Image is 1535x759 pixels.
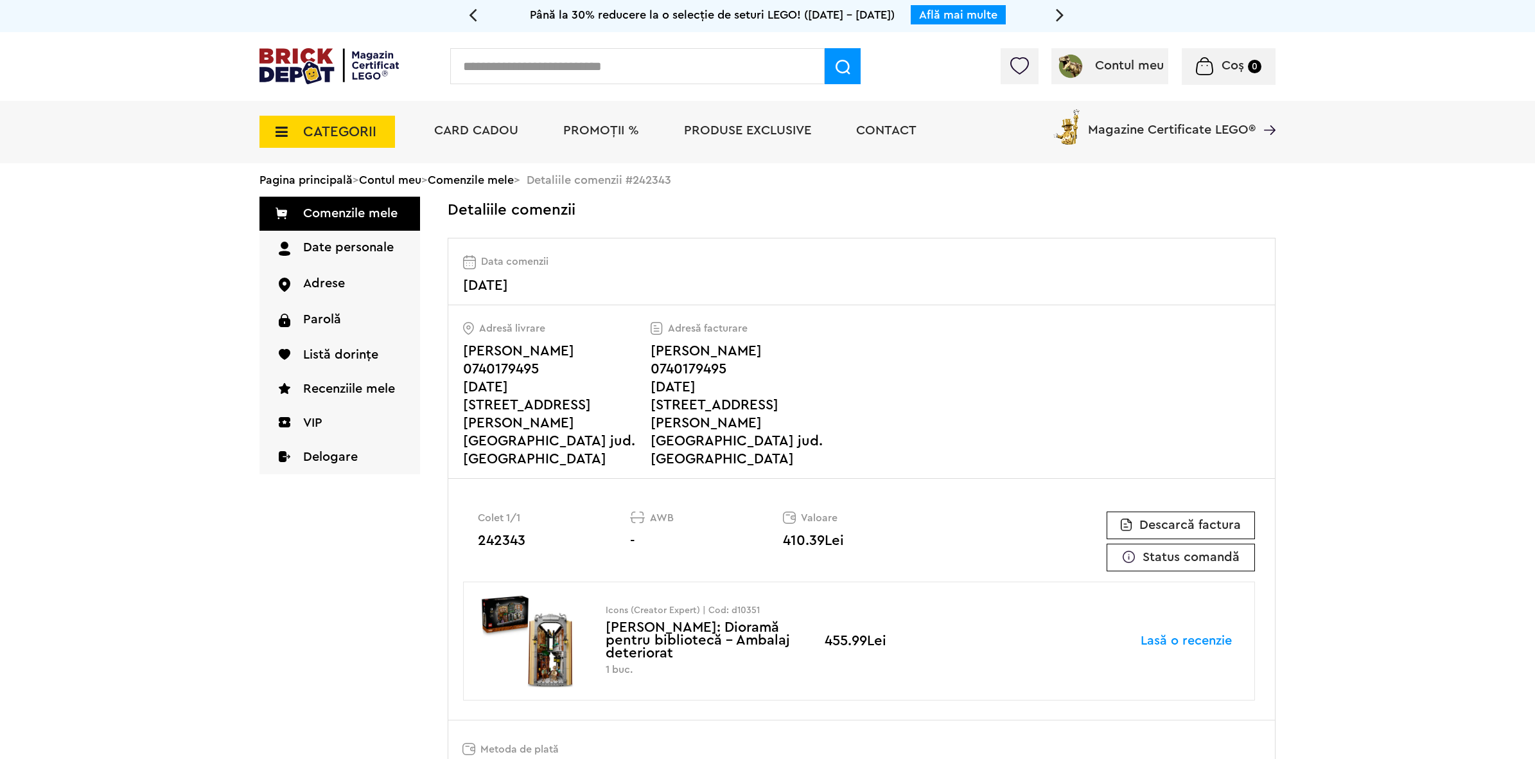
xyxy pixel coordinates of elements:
a: Comenzile mele [259,197,420,231]
span: Data comenzii [481,255,548,268]
a: PROMOȚII % [563,124,639,137]
span: AWB [650,512,674,524]
a: Listă dorințe [259,338,420,372]
p: Colet 1/1 [478,512,630,524]
a: Comenzile mele [428,174,514,186]
p: Adresă facturare [651,322,838,335]
a: Pagina principală [259,174,353,186]
small: 0 [1248,60,1261,73]
a: Contact [856,124,917,137]
a: Produse exclusive [684,124,811,137]
span: Descarcă factura [1139,519,1241,531]
span: [DATE] [463,278,508,292]
span: 410.39Lei [783,533,844,548]
p: Icons (Creator Expert) | Cod: d10351 [606,606,794,615]
span: Coș [1222,59,1244,72]
p: 1 buc. [606,664,794,676]
div: [PERSON_NAME]: Dioramă pentru bibliotecă - Ambalaj deteriorat [606,606,794,676]
p: Adresă livrare [463,322,651,335]
span: Valoare [801,512,838,524]
img: Sherlock Holmes: Dioramă pentru bibliotecă - Ambalaj deteriorat [478,594,575,688]
p: 455.99Lei [825,634,1013,647]
span: Status comandă [1143,551,1240,564]
a: Card Cadou [434,124,518,137]
a: Magazine Certificate LEGO® [1256,107,1276,120]
span: - [630,533,635,548]
span: Până la 30% reducere la o selecție de seturi LEGO! ([DATE] - [DATE]) [530,9,895,21]
a: Date personale [259,231,420,267]
span: CATEGORII [303,125,376,139]
a: Recenziile mele [259,372,420,406]
address: [PERSON_NAME] 0740179495 [DATE] [STREET_ADDRESS][PERSON_NAME] [GEOGRAPHIC_DATA] jud. [GEOGRAPHIC_... [651,342,838,468]
a: Află mai multe [919,9,997,21]
span: Magazine Certificate LEGO® [1088,107,1256,136]
a: Delogare [259,440,420,474]
p: Metoda de plată [462,743,843,756]
a: Lasă o recenzie [1141,634,1232,647]
address: [PERSON_NAME] 0740179495 [DATE] [STREET_ADDRESS][PERSON_NAME] [GEOGRAPHIC_DATA] jud. [GEOGRAPHIC_... [463,342,651,468]
a: Contul meu [359,174,421,186]
span: 242343 [478,533,525,548]
a: Contul meu [1057,59,1164,72]
a: Parolă [259,303,420,338]
span: Contul meu [1095,59,1164,72]
a: Adrese [259,267,420,302]
a: VIP [259,406,420,440]
h2: Detaliile comenzii [448,197,575,224]
div: > > > Detaliile comenzii #242343 [259,163,1276,197]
